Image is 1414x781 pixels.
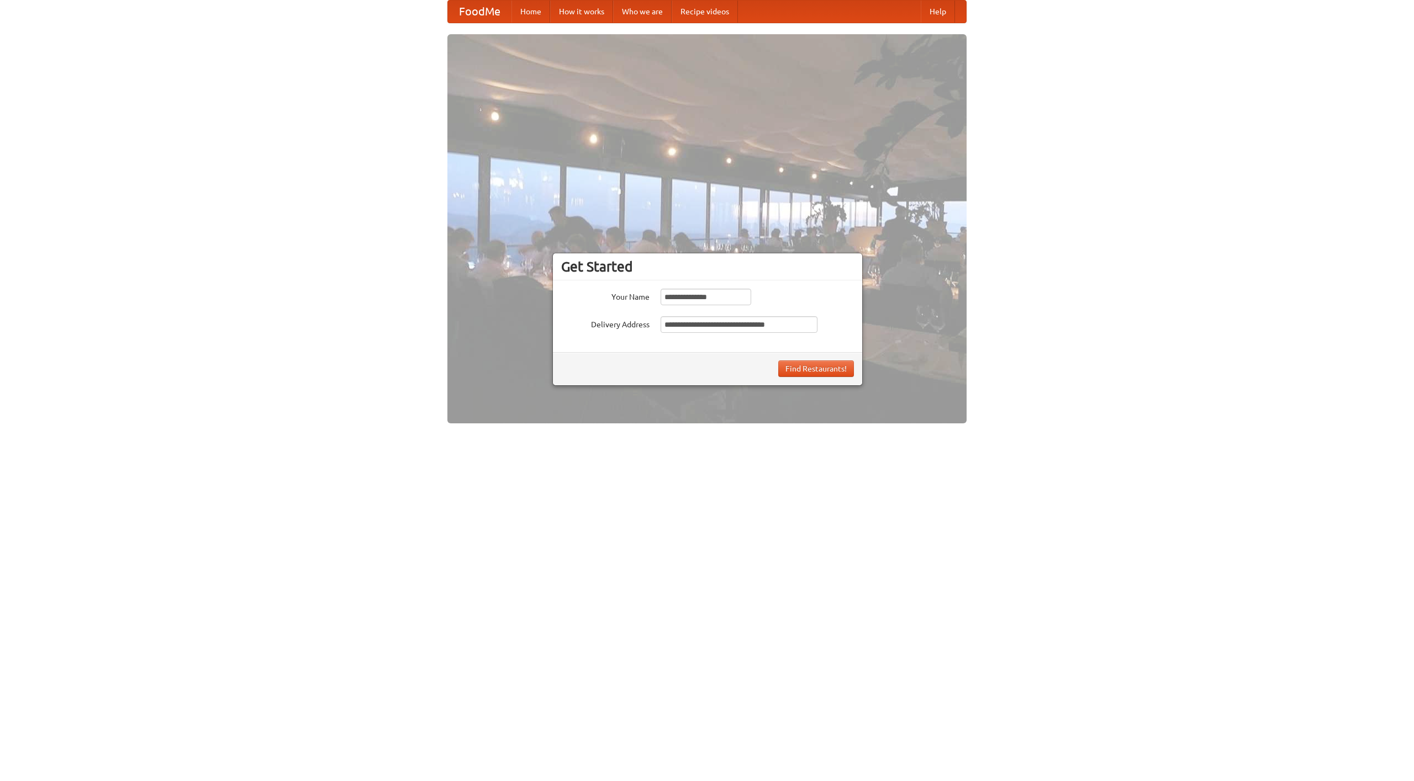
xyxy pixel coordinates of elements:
a: Help [921,1,955,23]
button: Find Restaurants! [778,360,854,377]
a: FoodMe [448,1,511,23]
label: Your Name [561,289,650,302]
a: Home [511,1,550,23]
label: Delivery Address [561,316,650,330]
a: Recipe videos [672,1,738,23]
h3: Get Started [561,258,854,275]
a: Who we are [613,1,672,23]
a: How it works [550,1,613,23]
